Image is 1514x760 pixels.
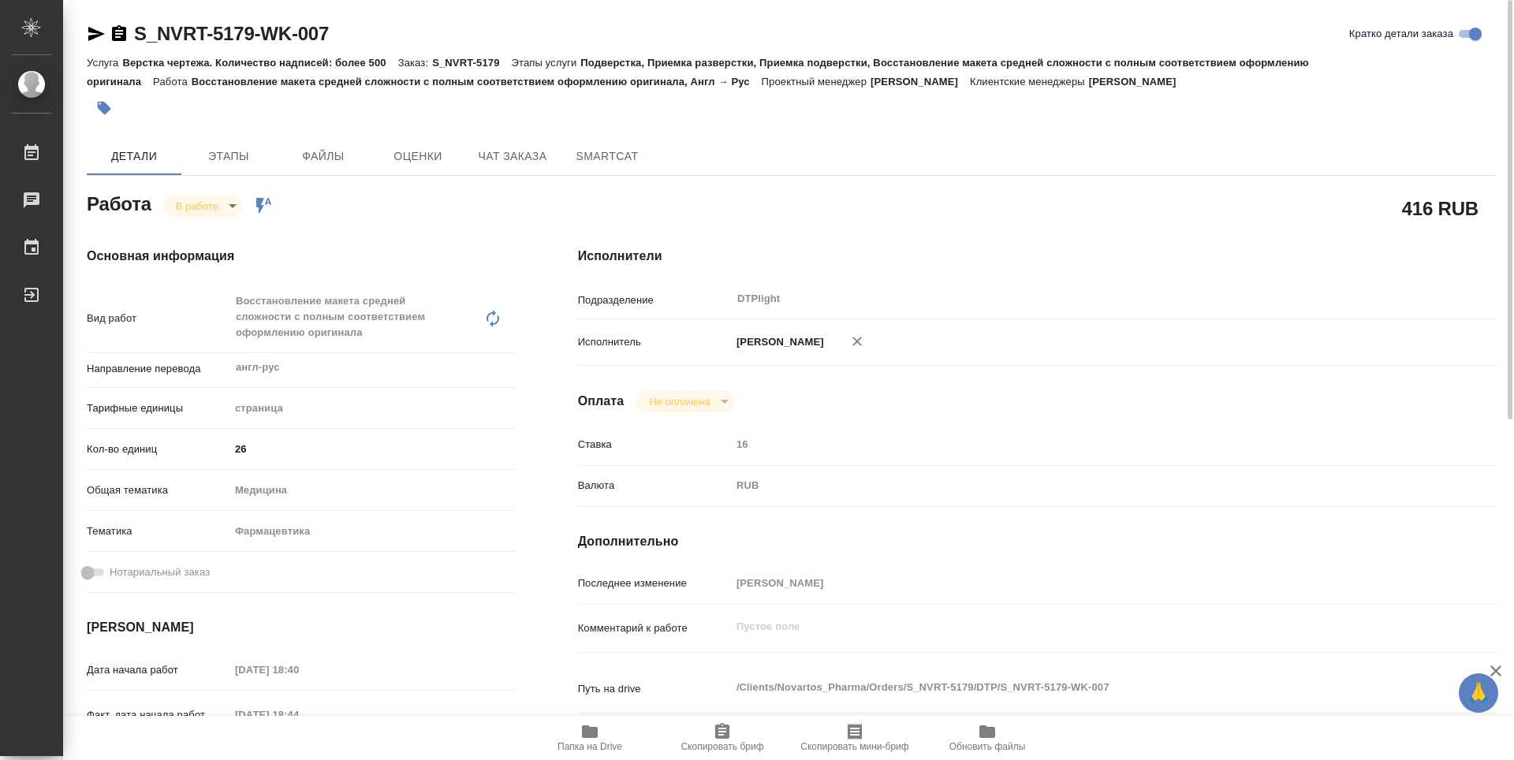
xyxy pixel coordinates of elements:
p: Работа [153,76,192,88]
div: страница [229,395,515,422]
h4: [PERSON_NAME] [87,618,515,637]
h4: Оплата [578,392,625,411]
p: Кол-во единиц [87,441,229,457]
div: RUB [731,472,1420,499]
span: Кратко детали заказа [1349,26,1453,42]
p: Подразделение [578,292,731,308]
p: Ставка [578,437,731,453]
p: Проектный менеджер [762,76,871,88]
button: Скопировать ссылку [110,24,129,43]
span: Папка на Drive [557,741,622,752]
p: Направление перевода [87,361,229,377]
span: Скопировать мини-бриф [800,741,908,752]
span: Детали [96,147,172,166]
input: Пустое поле [229,703,367,726]
p: Услуга [87,57,122,69]
p: Исполнитель [578,334,731,350]
p: Путь на drive [578,681,731,697]
p: S_NVRT-5179 [432,57,511,69]
input: Пустое поле [229,658,367,681]
span: Скопировать бриф [681,741,763,752]
div: В работе [163,196,242,217]
a: S_NVRT-5179-WK-007 [134,23,329,44]
textarea: /Clients/Novartos_Pharma/Orders/S_NVRT-5179/DTP/S_NVRT-5179-WK-007 [731,674,1420,701]
h2: 416 RUB [1402,195,1479,222]
p: [PERSON_NAME] [871,76,970,88]
input: Пустое поле [731,572,1420,594]
input: Пустое поле [731,433,1420,456]
button: Не оплачена [644,395,714,408]
button: В работе [171,199,223,213]
button: Скопировать бриф [656,716,789,760]
button: Обновить файлы [921,716,1053,760]
p: Клиентские менеджеры [970,76,1089,88]
p: Тематика [87,523,229,539]
p: Общая тематика [87,482,229,498]
span: SmartCat [569,147,645,166]
p: Подверстка, Приемка разверстки, Приемка подверстки, Восстановление макета средней сложности с пол... [87,57,1309,88]
h4: Основная информация [87,247,515,266]
p: Последнее изменение [578,576,731,591]
h2: Работа [87,188,151,217]
button: Удалить исполнителя [840,324,874,359]
h4: Дополнительно [578,532,1497,551]
span: Файлы [285,147,361,166]
p: Верстка чертежа. Количество надписей: более 500 [122,57,397,69]
div: Медицина [229,477,515,504]
span: 🙏 [1465,676,1492,710]
button: Добавить тэг [87,91,121,125]
p: Комментарий к работе [578,620,731,636]
p: Дата начала работ [87,662,229,678]
p: Заказ: [398,57,432,69]
p: Тарифные единицы [87,400,229,416]
p: [PERSON_NAME] [1089,76,1188,88]
button: Скопировать ссылку для ЯМессенджера [87,24,106,43]
h4: Исполнители [578,247,1497,266]
input: ✎ Введи что-нибудь [229,438,515,460]
p: [PERSON_NAME] [731,334,824,350]
button: Папка на Drive [524,716,656,760]
span: Чат заказа [475,147,550,166]
p: Восстановление макета средней сложности с полным соответствием оформлению оригинала, Англ → Рус [192,76,762,88]
span: Нотариальный заказ [110,564,210,580]
span: Этапы [191,147,267,166]
span: Обновить файлы [949,741,1026,752]
div: Фармацевтика [229,518,515,545]
span: Оценки [380,147,456,166]
button: 🙏 [1459,673,1498,713]
p: Факт. дата начала работ [87,707,229,723]
p: Вид работ [87,311,229,326]
button: Скопировать мини-бриф [789,716,921,760]
p: Валюта [578,478,731,494]
p: Этапы услуги [512,57,581,69]
div: В работе [636,391,733,412]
